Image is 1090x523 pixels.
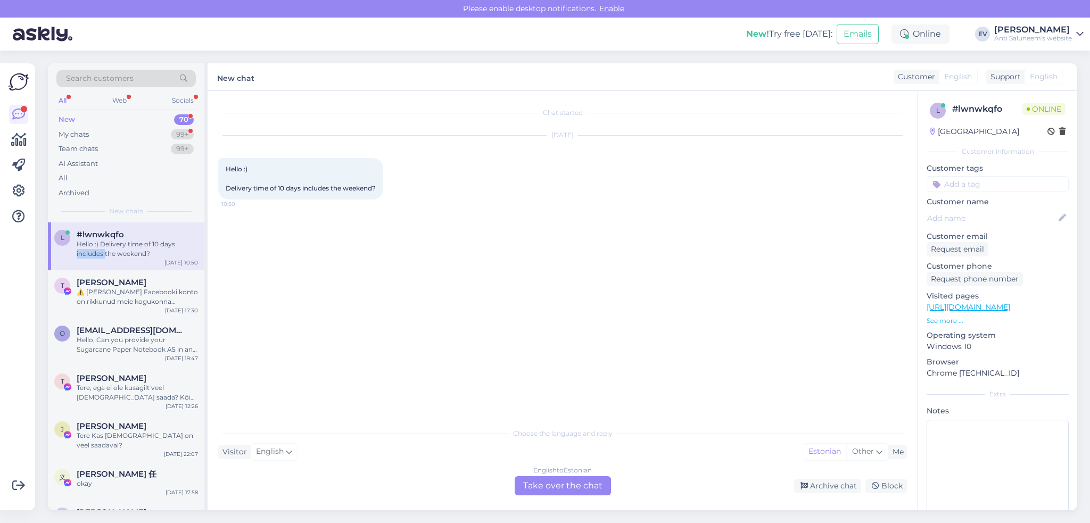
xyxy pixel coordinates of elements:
[110,94,129,107] div: Web
[927,405,1069,417] p: Notes
[515,476,611,495] div: Take over the chat
[927,147,1069,156] div: Customer information
[746,29,769,39] b: New!
[170,94,196,107] div: Socials
[837,24,879,44] button: Emails
[66,73,134,84] span: Search customers
[927,242,988,256] div: Request email
[927,368,1069,379] p: Chrome [TECHNICAL_ID]
[77,508,146,517] span: Eliza Adamska
[256,446,284,458] span: English
[77,287,198,306] div: ⚠️ [PERSON_NAME] Facebooki konto on rikkunud meie kogukonna standardeid. Meie süsteem on saanud p...
[927,196,1069,207] p: Customer name
[59,159,98,169] div: AI Assistant
[226,165,376,192] span: Hello :) Delivery time of 10 days includes the weekend?
[59,129,89,140] div: My chats
[927,261,1069,272] p: Customer phone
[166,402,198,410] div: [DATE] 12:26
[994,26,1072,34] div: [PERSON_NAME]
[77,326,187,335] span: otopix@gmail.com
[171,129,194,140] div: 99+
[927,356,1069,368] p: Browser
[927,163,1069,174] p: Customer tags
[218,446,247,458] div: Visitor
[77,278,146,287] span: Tom Haja
[77,479,198,488] div: okay
[109,206,143,216] span: New chats
[77,469,156,479] span: 义平 任
[61,234,64,242] span: l
[59,114,75,125] div: New
[59,144,98,154] div: Team chats
[794,479,861,493] div: Archive chat
[164,259,198,267] div: [DATE] 10:50
[61,377,64,385] span: T
[533,466,592,475] div: English to Estonian
[944,71,972,82] span: English
[888,446,904,458] div: Me
[927,330,1069,341] p: Operating system
[927,176,1069,192] input: Add a tag
[936,106,940,114] span: l
[1022,103,1066,115] span: Online
[56,94,69,107] div: All
[59,473,65,481] span: 义
[930,126,1019,137] div: [GEOGRAPHIC_DATA]
[59,188,89,198] div: Archived
[986,71,1021,82] div: Support
[927,231,1069,242] p: Customer email
[927,302,1010,312] a: [URL][DOMAIN_NAME]
[994,34,1072,43] div: Anti Saluneem's website
[927,316,1069,326] p: See more ...
[77,421,146,431] span: Jaanika Palmik
[77,230,124,239] span: #lwnwkqfo
[994,26,1084,43] a: [PERSON_NAME]Anti Saluneem's website
[61,425,64,433] span: J
[221,200,261,208] span: 10:50
[927,389,1069,399] div: Extra
[77,431,198,450] div: Tere Kas [DEMOGRAPHIC_DATA] on veel saadaval?
[171,144,194,154] div: 99+
[218,130,907,140] div: [DATE]
[174,114,194,125] div: 70
[927,212,1056,224] input: Add name
[59,173,68,184] div: All
[77,373,146,383] span: Triin Mägi
[891,24,949,44] div: Online
[77,335,198,354] div: Hello, Can you provide your Sugarcane Paper Notebook A5 in an unlined (blank) version? The produc...
[9,72,29,92] img: Askly Logo
[927,341,1069,352] p: Windows 10
[77,239,198,259] div: Hello :) Delivery time of 10 days includes the weekend?
[165,354,198,362] div: [DATE] 19:47
[165,306,198,314] div: [DATE] 17:30
[865,479,907,493] div: Block
[1030,71,1058,82] span: English
[952,103,1022,115] div: # lwnwkqfo
[927,290,1069,302] p: Visited pages
[166,488,198,496] div: [DATE] 17:58
[746,28,832,40] div: Try free [DATE]:
[164,450,198,458] div: [DATE] 22:07
[217,70,254,84] label: New chat
[61,281,64,289] span: T
[852,446,874,456] span: Other
[218,429,907,438] div: Choose the language and reply
[927,272,1023,286] div: Request phone number
[596,4,627,13] span: Enable
[218,108,907,118] div: Chat started
[77,383,198,402] div: Tere, ega ei ole kusagilt veel [DEMOGRAPHIC_DATA] saada? Kõik läksid välja
[975,27,990,41] div: EV
[803,444,846,460] div: Estonian
[894,71,935,82] div: Customer
[60,329,65,337] span: o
